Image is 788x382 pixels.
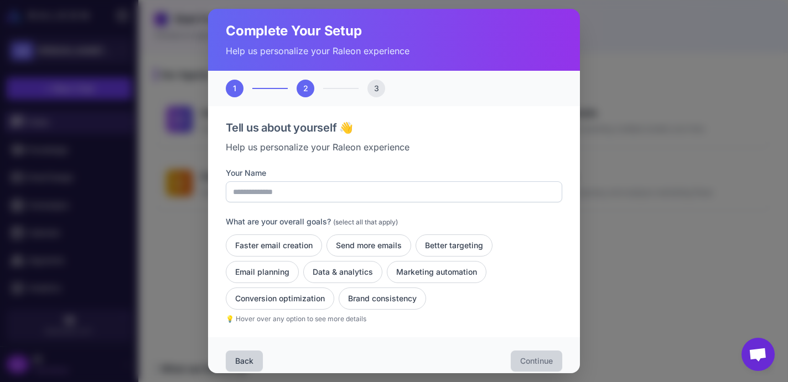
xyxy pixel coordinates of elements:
[416,234,492,257] button: Better targeting
[226,119,562,136] h3: Tell us about yourself 👋
[226,22,562,40] h2: Complete Your Setup
[339,287,426,310] button: Brand consistency
[520,355,553,367] span: Continue
[226,80,243,97] div: 1
[226,140,562,154] p: Help us personalize your Raleon experience
[226,44,562,57] p: Help us personalize your Raleon experience
[303,261,382,283] button: Data & analytics
[297,80,314,97] div: 2
[333,218,398,226] span: (select all that apply)
[226,314,562,324] p: 💡 Hover over any option to see more details
[742,338,775,371] div: Open chat
[387,261,486,283] button: Marketing automation
[226,261,299,283] button: Email planning
[326,234,411,257] button: Send more emails
[226,234,322,257] button: Faster email creation
[226,217,331,226] span: What are your overall goals?
[367,80,385,97] div: 3
[226,287,334,310] button: Conversion optimization
[226,350,263,371] button: Back
[511,350,562,371] button: Continue
[226,167,562,179] label: Your Name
